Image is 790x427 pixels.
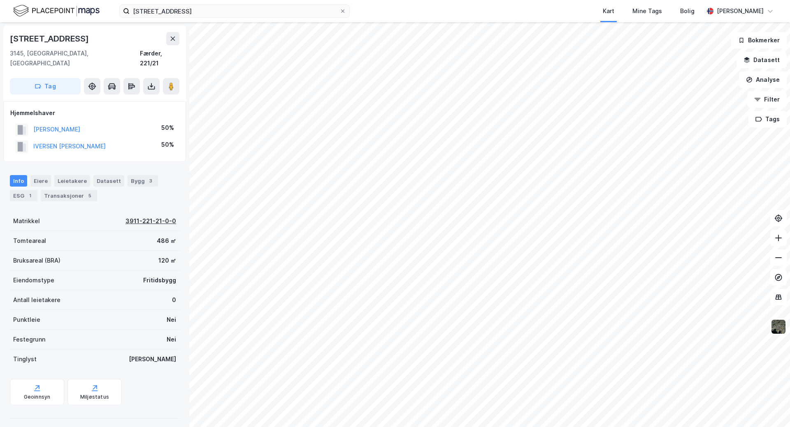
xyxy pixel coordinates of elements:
iframe: Chat Widget [749,388,790,427]
div: Hjemmelshaver [10,108,179,118]
div: Bygg [128,175,158,187]
div: Eiere [30,175,51,187]
input: Søk på adresse, matrikkel, gårdeiere, leietakere eller personer [130,5,339,17]
button: Bokmerker [731,32,787,48]
div: [PERSON_NAME] [717,6,764,16]
div: Transaksjoner [41,190,97,201]
div: 1 [26,192,34,200]
div: [STREET_ADDRESS] [10,32,91,45]
div: 50% [161,140,174,150]
div: 3145, [GEOGRAPHIC_DATA], [GEOGRAPHIC_DATA] [10,48,140,68]
div: Tinglyst [13,354,37,364]
div: Fritidsbygg [143,275,176,285]
button: Tags [748,111,787,127]
div: 486 ㎡ [157,236,176,246]
button: Datasett [737,52,787,68]
div: 50% [161,123,174,133]
div: Info [10,175,27,187]
div: Antall leietakere [13,295,60,305]
div: Leietakere [54,175,90,187]
div: Nei [167,315,176,325]
div: 5 [86,192,94,200]
div: ESG [10,190,37,201]
div: 0 [172,295,176,305]
div: Nei [167,335,176,344]
div: Punktleie [13,315,40,325]
div: 120 ㎡ [158,256,176,265]
img: 9k= [771,319,786,335]
div: Miljøstatus [80,394,109,400]
div: Kontrollprogram for chat [749,388,790,427]
div: Datasett [93,175,124,187]
div: [PERSON_NAME] [129,354,176,364]
img: logo.f888ab2527a4732fd821a326f86c7f29.svg [13,4,100,18]
div: 3911-221-21-0-0 [125,216,176,226]
div: Geoinnsyn [24,394,51,400]
div: Bolig [680,6,695,16]
button: Filter [747,91,787,108]
div: Færder, 221/21 [140,48,179,68]
div: 3 [146,177,155,185]
button: Tag [10,78,81,95]
div: Matrikkel [13,216,40,226]
div: Bruksareal (BRA) [13,256,60,265]
button: Analyse [739,72,787,88]
div: Eiendomstype [13,275,54,285]
div: Festegrunn [13,335,45,344]
div: Tomteareal [13,236,46,246]
div: Kart [603,6,614,16]
div: Mine Tags [632,6,662,16]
